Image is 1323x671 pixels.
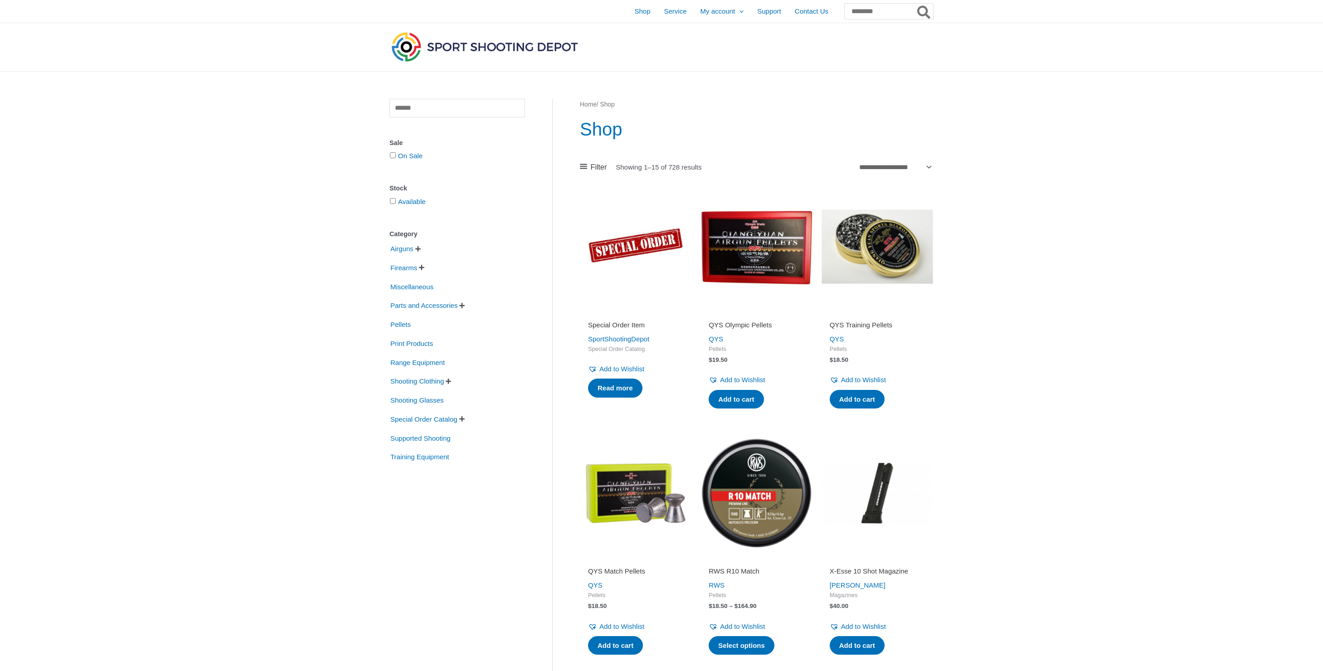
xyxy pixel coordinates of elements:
[599,622,644,630] span: Add to Wishlist
[709,356,712,363] span: $
[734,603,757,609] bdi: 164.90
[588,335,649,343] a: SportShootingDepot
[389,282,434,290] a: Miscellaneous
[720,622,765,630] span: Add to Wishlist
[709,321,804,333] a: QYS Olympic Pellets
[588,345,683,353] span: Special Order Catalog
[588,321,683,333] a: Special Order Item
[734,603,738,609] span: $
[709,603,727,609] bdi: 18.50
[389,374,445,389] span: Shooting Clothing
[830,345,925,353] span: Pellets
[841,376,886,384] span: Add to Wishlist
[580,117,933,142] h1: Shop
[588,620,644,633] a: Add to Wishlist
[390,152,396,158] input: On Sale
[709,390,764,409] a: Add to cart: “QYS Olympic Pellets”
[822,191,933,302] img: QYS Training Pellets
[389,136,525,150] div: Sale
[459,416,465,422] span: 
[709,554,804,565] iframe: Customer reviews powered by Trustpilot
[389,449,450,465] span: Training Equipment
[830,356,848,363] bdi: 18.50
[389,396,445,404] a: Shooting Glasses
[580,437,691,549] img: QYS Match Pellets
[389,431,452,446] span: Supported Shooting
[709,335,723,343] a: QYS
[830,567,925,579] a: X-Esse 10 Shot Magazine
[389,412,458,427] span: Special Order Catalog
[389,433,452,441] a: Supported Shooting
[580,191,691,302] img: Special Order Item
[588,603,607,609] bdi: 18.50
[830,603,833,609] span: $
[580,160,607,174] a: Filter
[709,308,804,319] iframe: Customer reviews powered by Trustpilot
[720,376,765,384] span: Add to Wishlist
[856,160,933,174] select: Shop order
[588,321,683,330] h2: Special Order Item
[588,592,683,599] span: Pellets
[389,182,525,195] div: Stock
[588,603,592,609] span: $
[389,228,525,241] div: Category
[709,321,804,330] h2: QYS Olympic Pellets
[709,567,804,576] h2: RWS R10 Match
[729,603,733,609] span: –
[822,437,933,549] img: X-Esse 10 Shot Magazine
[830,335,844,343] a: QYS
[389,298,458,313] span: Parts and Accessories
[415,246,421,252] span: 
[580,101,597,108] a: Home
[830,374,886,386] a: Add to Wishlist
[709,581,725,589] a: RWS
[389,358,446,365] a: Range Equipment
[389,279,434,295] span: Miscellaneous
[389,320,412,328] a: Pellets
[599,365,644,373] span: Add to Wishlist
[389,241,414,257] span: Airguns
[398,152,423,160] a: On Sale
[830,581,885,589] a: [PERSON_NAME]
[915,4,933,19] button: Search
[389,301,458,309] a: Parts and Accessories
[700,437,812,549] img: RWS R10 Match
[709,592,804,599] span: Pellets
[588,567,683,579] a: QYS Match Pellets
[830,554,925,565] iframe: Customer reviews powered by Trustpilot
[709,374,765,386] a: Add to Wishlist
[709,620,765,633] a: Add to Wishlist
[709,603,712,609] span: $
[709,636,774,655] a: Select options for “RWS R10 Match”
[841,622,886,630] span: Add to Wishlist
[830,390,885,409] a: Add to cart: “QYS Training Pellets”
[709,567,804,579] a: RWS R10 Match
[389,317,412,332] span: Pellets
[389,260,418,276] span: Firearms
[830,356,833,363] span: $
[389,336,434,351] span: Print Products
[709,356,727,363] bdi: 19.50
[700,191,812,302] img: QYS Olympic Pellets
[389,355,446,370] span: Range Equipment
[591,160,607,174] span: Filter
[830,592,925,599] span: Magazines
[389,393,445,408] span: Shooting Glasses
[389,339,434,347] a: Print Products
[830,620,886,633] a: Add to Wishlist
[390,198,396,204] input: Available
[709,345,804,353] span: Pellets
[830,321,925,330] h2: QYS Training Pellets
[580,99,933,111] nav: Breadcrumb
[588,308,683,319] iframe: Customer reviews powered by Trustpilot
[389,452,450,460] a: Training Equipment
[588,581,603,589] a: QYS
[830,308,925,319] iframe: Customer reviews powered by Trustpilot
[459,302,465,309] span: 
[389,30,580,63] img: Sport Shooting Depot
[389,244,414,252] a: Airguns
[389,377,445,384] a: Shooting Clothing
[588,379,642,398] a: Read more about “Special Order Item”
[588,636,643,655] a: Add to cart: “QYS Match Pellets”
[389,415,458,423] a: Special Order Catalog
